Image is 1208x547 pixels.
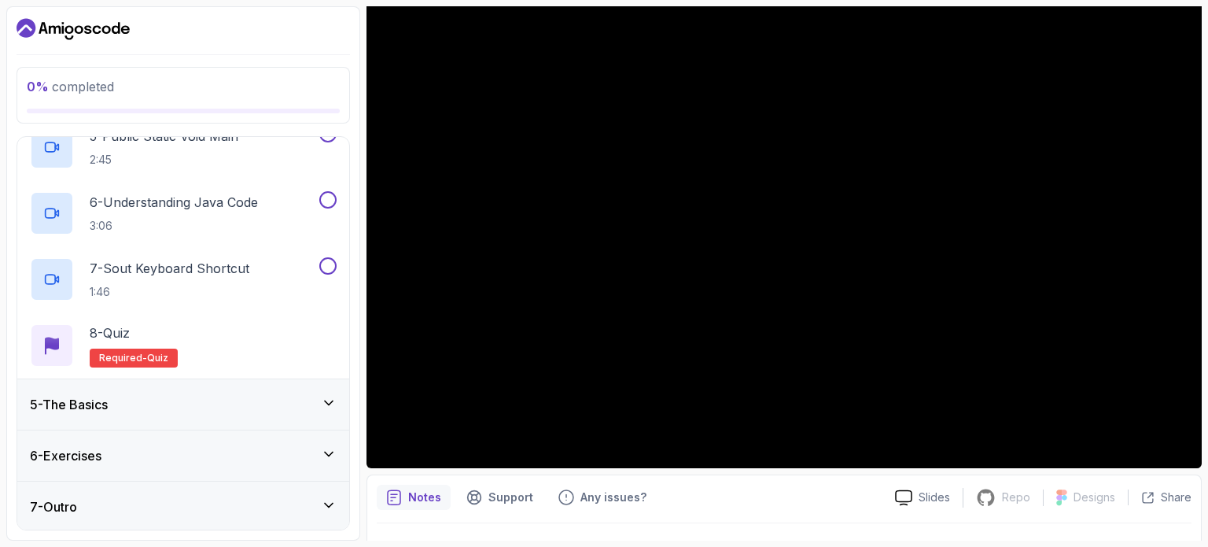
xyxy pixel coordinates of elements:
p: Repo [1002,490,1030,505]
button: Share [1128,490,1191,505]
p: Share [1161,490,1191,505]
p: 7 - Sout Keyboard Shortcut [90,259,249,278]
button: 8-QuizRequired-quiz [30,323,337,368]
p: Support [488,490,533,505]
button: 5-The Basics [17,379,349,430]
span: completed [27,79,114,94]
span: Required- [99,352,147,364]
p: 3:06 [90,218,258,234]
p: Slides [919,490,950,505]
button: 7-Outro [17,482,349,532]
button: notes button [377,485,451,510]
button: Support button [457,485,543,510]
p: 1:46 [90,284,249,300]
button: 5-Public Static Void Main2:45 [30,125,337,169]
span: 0 % [27,79,49,94]
button: 7-Sout Keyboard Shortcut1:46 [30,257,337,301]
span: quiz [147,352,168,364]
button: 6-Understanding Java Code3:06 [30,191,337,235]
a: Dashboard [17,17,130,42]
p: 2:45 [90,152,238,168]
p: 8 - Quiz [90,323,130,342]
button: Feedback button [549,485,656,510]
p: 6 - Understanding Java Code [90,193,258,212]
h3: 5 - The Basics [30,395,108,414]
h3: 7 - Outro [30,497,77,516]
button: 6-Exercises [17,431,349,481]
p: Any issues? [580,490,646,505]
p: Designs [1074,490,1115,505]
a: Slides [882,490,963,506]
p: Notes [408,490,441,505]
h3: 6 - Exercises [30,446,101,465]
